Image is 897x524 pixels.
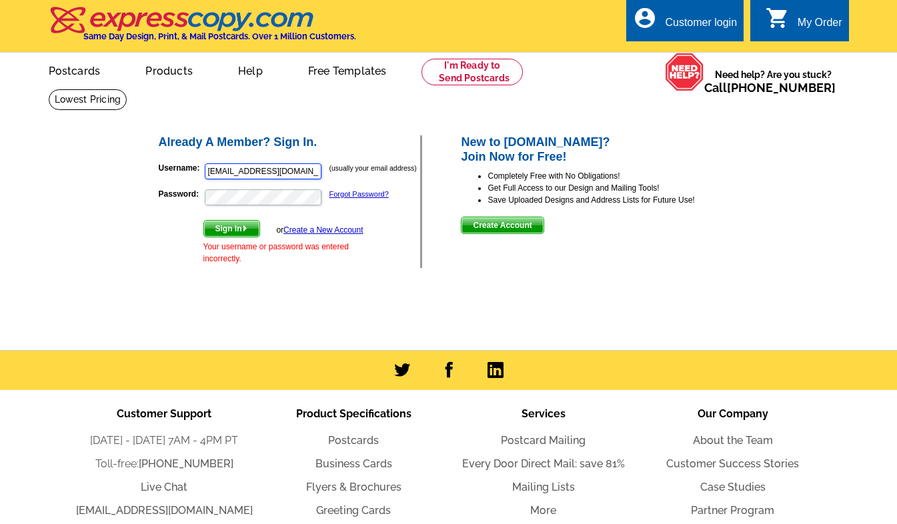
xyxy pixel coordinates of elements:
[316,504,391,517] a: Greeting Cards
[306,481,401,493] a: Flyers & Brochures
[512,481,575,493] a: Mailing Lists
[69,433,259,449] li: [DATE] - [DATE] 7AM - 4PM PT
[501,434,586,447] a: Postcard Mailing
[49,16,356,41] a: Same Day Design, Print, & Mail Postcards. Over 1 Million Customers.
[462,457,625,470] a: Every Door Direct Mail: save 81%
[204,221,259,237] span: Sign In
[530,504,556,517] a: More
[287,54,408,85] a: Free Templates
[203,241,363,265] div: Your username or password was entered incorrectly.
[203,220,260,237] button: Sign In
[69,456,259,472] li: Toll-free:
[328,434,379,447] a: Postcards
[462,217,543,233] span: Create Account
[217,54,284,85] a: Help
[76,504,253,517] a: [EMAIL_ADDRESS][DOMAIN_NAME]
[117,407,211,420] span: Customer Support
[329,164,417,172] small: (usually your email address)
[766,6,790,30] i: shopping_cart
[329,190,389,198] a: Forgot Password?
[315,457,392,470] a: Business Cards
[139,457,233,470] a: [PHONE_NUMBER]
[630,214,897,524] iframe: LiveChat chat widget
[798,17,842,35] div: My Order
[488,194,740,206] li: Save Uploaded Designs and Address Lists for Future Use!
[276,224,363,236] div: or
[159,188,203,200] label: Password:
[83,31,356,41] h4: Same Day Design, Print, & Mail Postcards. Over 1 Million Customers.
[27,54,122,85] a: Postcards
[242,225,248,231] img: button-next-arrow-white.png
[704,81,836,95] span: Call
[766,15,842,31] a: shopping_cart My Order
[488,182,740,194] li: Get Full Access to our Design and Mailing Tools!
[296,407,411,420] span: Product Specifications
[633,15,737,31] a: account_circle Customer login
[141,481,187,493] a: Live Chat
[704,68,842,95] span: Need help? Are you stuck?
[159,162,203,174] label: Username:
[727,81,836,95] a: [PHONE_NUMBER]
[283,225,363,235] a: Create a New Account
[461,217,544,234] button: Create Account
[461,135,740,164] h2: New to [DOMAIN_NAME]? Join Now for Free!
[665,53,704,91] img: help
[633,6,657,30] i: account_circle
[522,407,566,420] span: Services
[488,170,740,182] li: Completely Free with No Obligations!
[124,54,214,85] a: Products
[159,135,421,150] h2: Already A Member? Sign In.
[665,17,737,35] div: Customer login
